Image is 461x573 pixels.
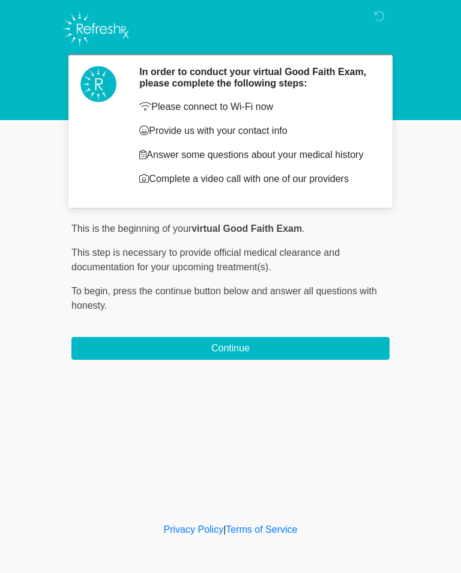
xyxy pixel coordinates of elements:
[226,524,297,535] a: Terms of Service
[59,9,132,49] img: Refresh RX Logo
[80,66,116,102] img: Agent Avatar
[191,223,302,234] strong: virtual Good Faith Exam
[71,286,113,296] span: To begin,
[139,124,372,138] p: Provide us with your contact info
[139,66,372,89] h2: In order to conduct your virtual Good Faith Exam, please complete the following steps:
[302,223,304,234] span: .
[71,286,377,311] span: press the continue button below and answer all questions with honesty.
[223,524,226,535] a: |
[139,172,372,186] p: Complete a video call with one of our providers
[71,337,390,360] button: Continue
[139,148,372,162] p: Answer some questions about your medical history
[71,247,340,272] span: This step is necessary to provide official medical clearance and documentation for your upcoming ...
[139,100,372,114] p: Please connect to Wi-Fi now
[164,524,224,535] a: Privacy Policy
[71,223,191,234] span: This is the beginning of your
